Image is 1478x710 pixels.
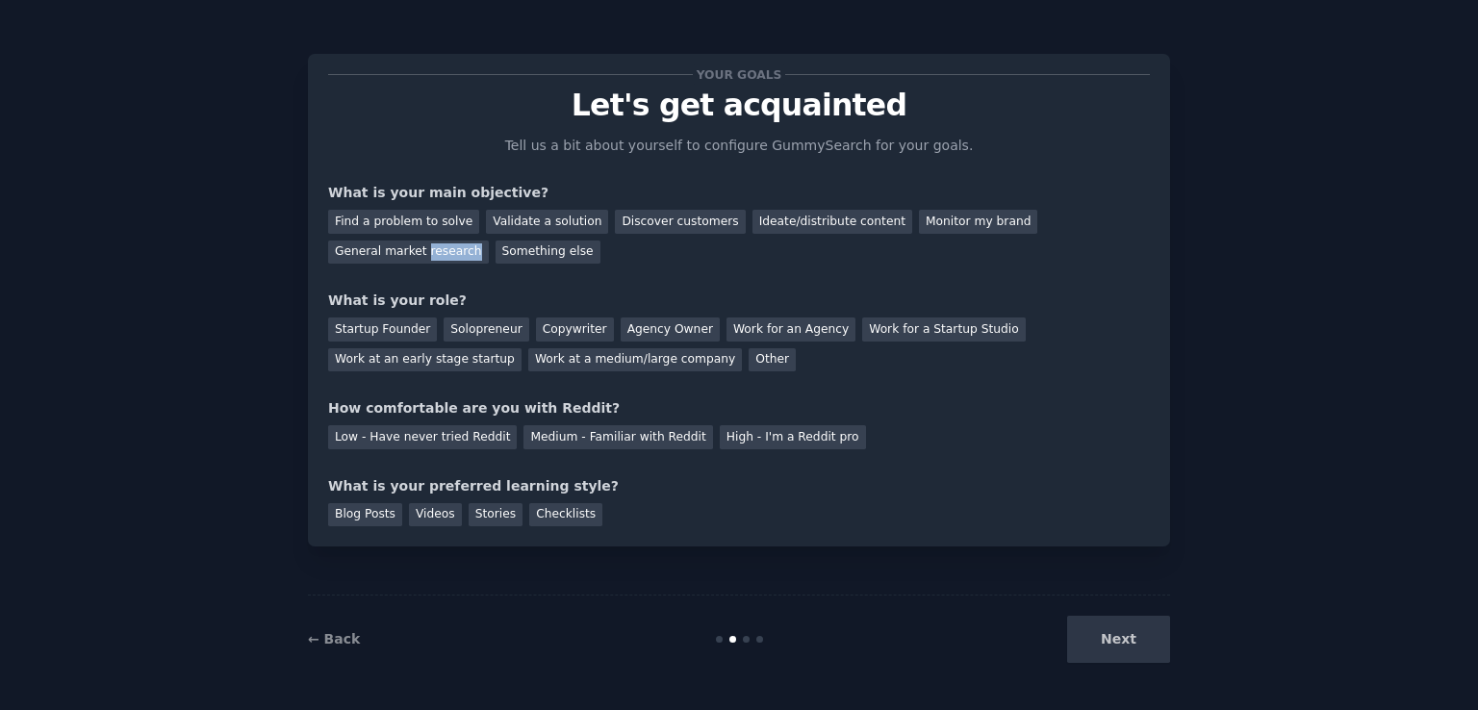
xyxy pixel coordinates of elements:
div: Medium - Familiar with Reddit [523,425,712,449]
div: Discover customers [615,210,745,234]
div: How comfortable are you with Reddit? [328,398,1150,418]
div: Low - Have never tried Reddit [328,425,517,449]
div: Ideate/distribute content [752,210,912,234]
div: Checklists [529,503,602,527]
div: What is your preferred learning style? [328,476,1150,496]
div: What is your role? [328,291,1150,311]
div: General market research [328,241,489,265]
div: Agency Owner [621,317,720,342]
div: Monitor my brand [919,210,1037,234]
div: Work at an early stage startup [328,348,522,372]
a: ← Back [308,631,360,647]
div: Solopreneur [444,317,528,342]
div: Work at a medium/large company [528,348,742,372]
div: Find a problem to solve [328,210,479,234]
div: Startup Founder [328,317,437,342]
div: Validate a solution [486,210,608,234]
div: Copywriter [536,317,614,342]
div: Work for an Agency [726,317,855,342]
div: What is your main objective? [328,183,1150,203]
p: Tell us a bit about yourself to configure GummySearch for your goals. [497,136,981,156]
div: Other [749,348,796,372]
div: Stories [469,503,522,527]
span: Your goals [693,64,785,85]
div: Work for a Startup Studio [862,317,1025,342]
div: Blog Posts [328,503,402,527]
div: High - I'm a Reddit pro [720,425,866,449]
p: Let's get acquainted [328,89,1150,122]
div: Videos [409,503,462,527]
div: Something else [496,241,600,265]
